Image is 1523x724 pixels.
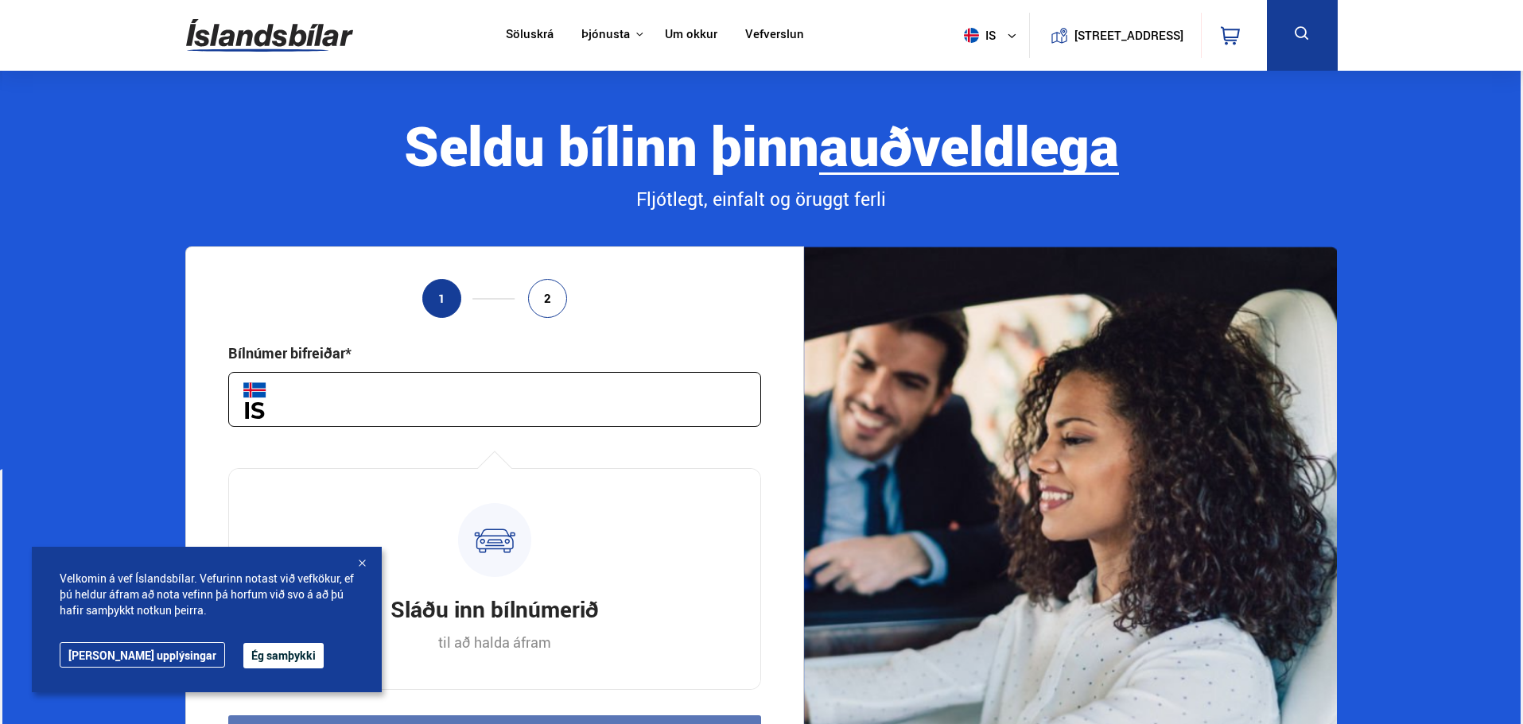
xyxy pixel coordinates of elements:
[186,10,353,61] img: G0Ugv5HjCgRt.svg
[819,108,1119,182] b: auðveldlega
[745,27,804,44] a: Vefverslun
[1081,29,1178,42] button: [STREET_ADDRESS]
[544,292,551,305] span: 2
[185,186,1337,213] div: Fljótlegt, einfalt og öruggt ferli
[506,27,554,44] a: Söluskrá
[964,28,979,43] img: svg+xml;base64,PHN2ZyB4bWxucz0iaHR0cDovL3d3dy53My5vcmcvMjAwMC9zdmciIHdpZHRoPSI1MTIiIGhlaWdodD0iNT...
[228,343,352,362] div: Bílnúmer bifreiðar*
[390,594,599,624] h3: Sláðu inn bílnúmerið
[665,27,717,44] a: Um okkur
[958,12,1029,59] button: is
[1038,13,1192,58] a: [STREET_ADDRESS]
[958,28,997,43] span: is
[185,115,1337,175] div: Seldu bílinn þinn
[438,633,551,652] p: til að halda áfram
[438,292,445,305] span: 1
[60,642,225,668] a: [PERSON_NAME] upplýsingar
[243,643,324,668] button: Ég samþykki
[60,571,354,618] span: Velkomin á vef Íslandsbílar. Vefurinn notast við vefkökur, ef þú heldur áfram að nota vefinn þá h...
[581,27,630,42] button: Þjónusta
